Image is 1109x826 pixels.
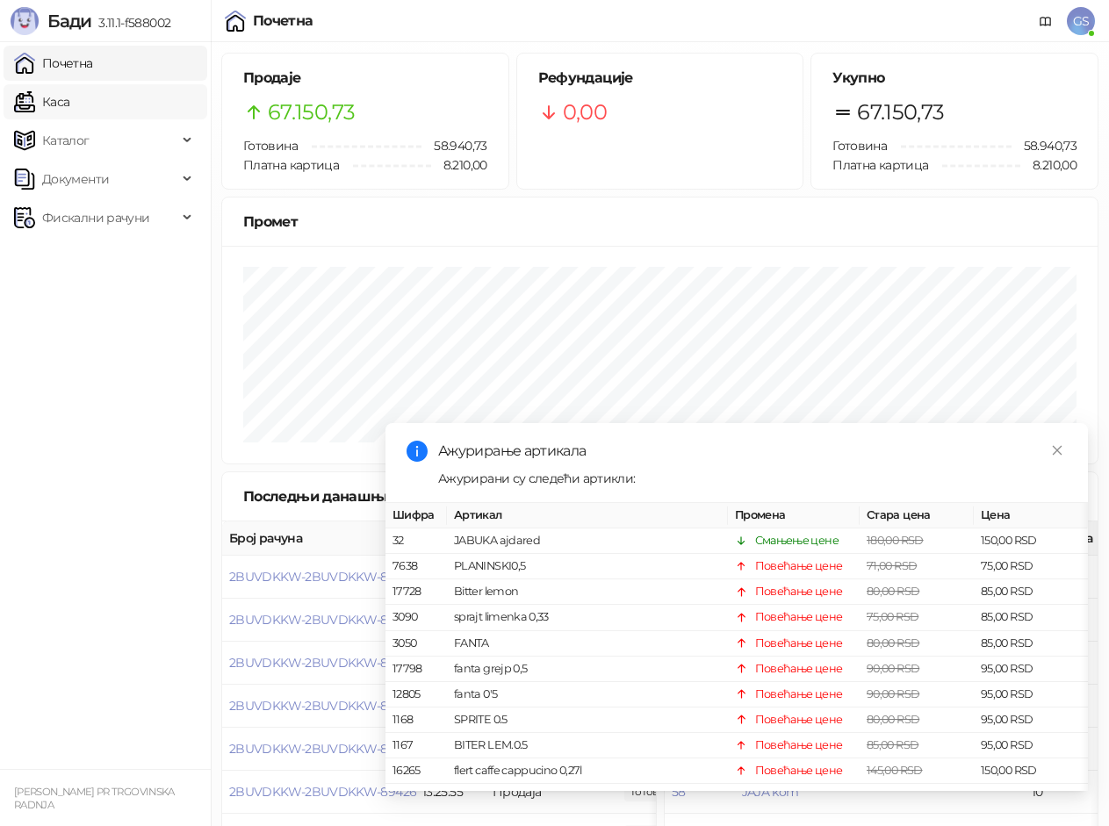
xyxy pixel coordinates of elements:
span: 80,00 RSD [867,636,919,649]
td: 1168 [385,707,447,733]
td: jogurt krav gus 2,8% 1kg pet imlek [447,784,728,809]
button: 2BUVDKKW-2BUVDKKW-89429 [229,655,416,671]
span: 67.150,73 [268,96,355,129]
div: Промет [243,211,1077,233]
div: Повећање цене [755,736,843,754]
td: 75,00 RSD [974,554,1088,579]
td: sprajt limenka 0,33 [447,605,728,630]
a: Close [1048,441,1067,460]
td: 85,00 RSD [974,630,1088,656]
small: [PERSON_NAME] PR TRGOVINSKA RADNJA [14,786,175,811]
div: Смањење цене [755,532,839,549]
button: 2BUVDKKW-2BUVDKKW-89427 [229,741,415,757]
div: Последњи данашњи рачуни [243,485,476,507]
span: 85,00 RSD [867,738,918,751]
td: 3050 [385,630,447,656]
span: 179,00 RSD [867,789,924,802]
a: Каса [14,84,69,119]
td: 7638 [385,554,447,579]
td: 12805 [385,682,447,707]
span: GS [1067,7,1095,35]
th: Шифра [385,503,447,528]
td: 95,00 RSD [974,733,1088,758]
h5: Продаје [243,68,487,89]
span: 71,00 RSD [867,559,917,572]
span: 58.940,73 [1012,136,1077,155]
td: 150,00 RSD [974,758,1088,784]
div: Повећање цене [755,711,843,729]
div: Повећање цене [755,787,843,805]
td: fanta grejp 0,5 [447,657,728,682]
span: 3.11.1-f588002 [91,15,170,31]
div: Повећање цене [755,634,843,651]
button: 2BUVDKKW-2BUVDKKW-89430 [229,612,416,628]
th: Број рачуна [222,521,415,556]
td: 17798 [385,657,447,682]
a: Почетна [14,46,93,81]
span: Готовина [243,138,298,154]
span: Бади [47,11,91,32]
span: 90,00 RSD [867,687,919,700]
span: 58.940,73 [421,136,486,155]
td: PLANINSKI0,5 [447,554,728,579]
div: Ажурирани су следећи артикли: [438,469,1067,488]
span: 80,00 RSD [867,713,919,726]
span: 75,00 RSD [867,610,918,623]
button: 2BUVDKKW-2BUVDKKW-89428 [229,698,416,714]
span: 90,00 RSD [867,662,919,675]
span: 8.210,00 [431,155,487,175]
td: fanta 0'5 [447,682,728,707]
span: 67.150,73 [857,96,944,129]
td: 5983 [385,784,447,809]
span: 80,00 RSD [867,585,919,598]
td: SPRITE 0.5 [447,707,728,733]
span: Каталог [42,123,90,158]
span: Фискални рачуни [42,200,149,235]
span: 8.210,00 [1020,155,1077,175]
span: Документи [42,162,109,197]
td: 95,00 RSD [974,657,1088,682]
th: Промена [728,503,860,528]
div: Повећање цене [755,660,843,678]
td: 85,00 RSD [974,579,1088,605]
td: 186,00 RSD [974,784,1088,809]
th: Стара цена [860,503,974,528]
div: Ажурирање артикала [438,441,1067,462]
a: Документација [1032,7,1060,35]
td: 17728 [385,579,447,605]
span: 145,00 RSD [867,764,923,777]
span: Готовина [832,138,887,154]
span: Платна картица [832,157,928,173]
th: Цена [974,503,1088,528]
button: 2BUVDKKW-2BUVDKKW-89426 [229,784,416,800]
td: 95,00 RSD [974,682,1088,707]
div: Почетна [253,14,313,28]
img: Logo [11,7,39,35]
td: 16265 [385,758,447,784]
span: Платна картица [243,157,339,173]
td: 150,00 RSD [974,528,1088,554]
div: Повећање цене [755,557,843,575]
div: Повећање цене [755,686,843,703]
td: flert caffe cappucino 0,27l [447,758,728,784]
td: 95,00 RSD [974,707,1088,733]
th: Артикал [447,503,728,528]
td: 32 [385,528,447,554]
div: Повећање цене [755,608,843,626]
td: BITER LEM.0.5 [447,733,728,758]
td: Bitter lemon [447,579,728,605]
h5: Укупно [832,68,1077,89]
span: 0,00 [563,96,607,129]
h5: Рефундације [538,68,782,89]
td: 1167 [385,733,447,758]
span: 180,00 RSD [867,534,924,547]
button: 2BUVDKKW-2BUVDKKW-89431 [229,569,413,585]
span: info-circle [407,441,428,462]
td: FANTA [447,630,728,656]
